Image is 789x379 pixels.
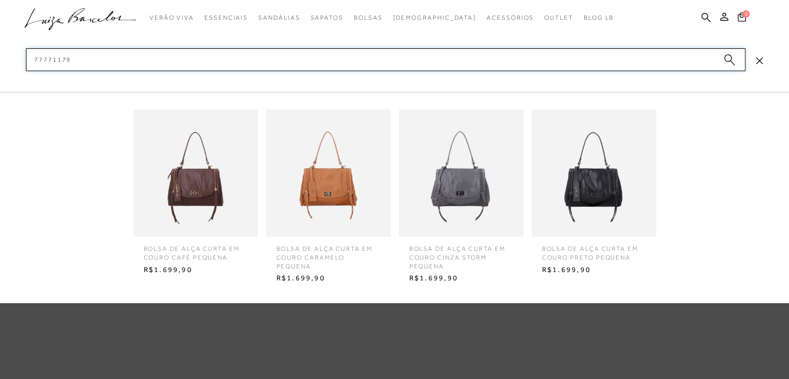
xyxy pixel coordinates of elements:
[354,8,383,28] a: categoryNavScreenReaderText
[487,8,534,28] a: categoryNavScreenReaderText
[544,8,573,28] a: categoryNavScreenReaderText
[204,14,248,21] span: Essenciais
[393,14,476,21] span: [DEMOGRAPHIC_DATA]
[136,237,255,262] span: BOLSA DE ALÇA CURTA EM COURO CAFÉ PEQUENA
[529,110,659,277] a: BOLSA DE ALÇA CURTA EM COURO PRETO PEQUENA BOLSA DE ALÇA CURTA EM COURO PRETO PEQUENA R$1.699,90
[269,237,388,270] span: BOLSA DE ALÇA CURTA EM COURO CARAMELO PEQUENA
[584,8,614,28] a: BLOG LB
[402,237,521,270] span: BOLSA DE ALÇA CURTA EM COURO CINZA STORM PEQUENA
[735,11,749,25] button: 0
[258,8,300,28] a: categoryNavScreenReaderText
[393,8,476,28] a: noSubCategoriesText
[544,14,573,21] span: Outlet
[264,110,393,286] a: BOLSA DE ALÇA CURTA EM COURO CARAMELO PEQUENA BOLSA DE ALÇA CURTA EM COURO CARAMELO PEQUENA R$1.6...
[136,262,255,278] span: R$1.699,90
[584,14,614,21] span: BLOG LB
[133,91,258,255] img: BOLSA DE ALÇA CURTA EM COURO CAFÉ PEQUENA
[402,270,521,286] span: R$1.699,90
[399,91,523,255] img: BOLSA DE ALÇA CURTA EM COURO CINZA STORM PEQUENA
[131,110,260,277] a: BOLSA DE ALÇA CURTA EM COURO CAFÉ PEQUENA BOLSA DE ALÇA CURTA EM COURO CAFÉ PEQUENA R$1.699,90
[532,91,656,255] img: BOLSA DE ALÇA CURTA EM COURO PRETO PEQUENA
[396,110,526,286] a: BOLSA DE ALÇA CURTA EM COURO CINZA STORM PEQUENA BOLSA DE ALÇA CURTA EM COURO CINZA STORM PEQUENA...
[149,14,194,21] span: Verão Viva
[204,8,248,28] a: categoryNavScreenReaderText
[742,10,750,18] span: 0
[534,237,654,262] span: BOLSA DE ALÇA CURTA EM COURO PRETO PEQUENA
[258,14,300,21] span: Sandálias
[310,14,343,21] span: Sapatos
[266,91,391,255] img: BOLSA DE ALÇA CURTA EM COURO CARAMELO PEQUENA
[149,8,194,28] a: categoryNavScreenReaderText
[354,14,383,21] span: Bolsas
[26,48,745,71] input: Buscar.
[310,8,343,28] a: categoryNavScreenReaderText
[534,262,654,278] span: R$1.699,90
[487,14,534,21] span: Acessórios
[269,270,388,286] span: R$1.699,90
